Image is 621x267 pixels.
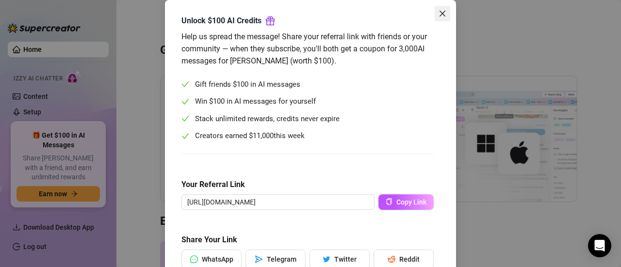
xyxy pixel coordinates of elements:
[181,98,189,106] span: check
[190,255,198,263] span: message
[181,179,434,190] h5: Your Referral Link
[195,130,305,142] span: Creators earned $ this week
[181,80,189,88] span: check
[396,198,426,206] span: Copy Link
[195,96,316,108] span: Win $100 in AI messages for yourself
[388,255,395,263] span: reddit
[378,194,434,210] button: Copy Link
[435,6,450,21] button: Close
[435,10,450,17] span: Close
[386,198,392,205] span: copy
[323,255,330,263] span: twitter
[588,234,611,257] div: Open Intercom Messenger
[181,16,261,25] strong: Unlock $100 AI Credits
[255,255,263,263] span: send
[202,255,233,263] span: WhatsApp
[181,115,189,123] span: check
[181,31,434,67] div: Help us spread the message! Share your referral link with friends or your community — when they s...
[195,79,300,91] span: Gift friends $100 in AI messages
[399,255,420,263] span: Reddit
[195,113,340,125] span: Stack unlimited rewards, credits never expire
[334,255,357,263] span: Twitter
[181,234,434,246] h5: Share Your Link
[265,16,275,26] span: gift
[181,132,189,140] span: check
[267,255,296,263] span: Telegram
[439,10,446,17] span: close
